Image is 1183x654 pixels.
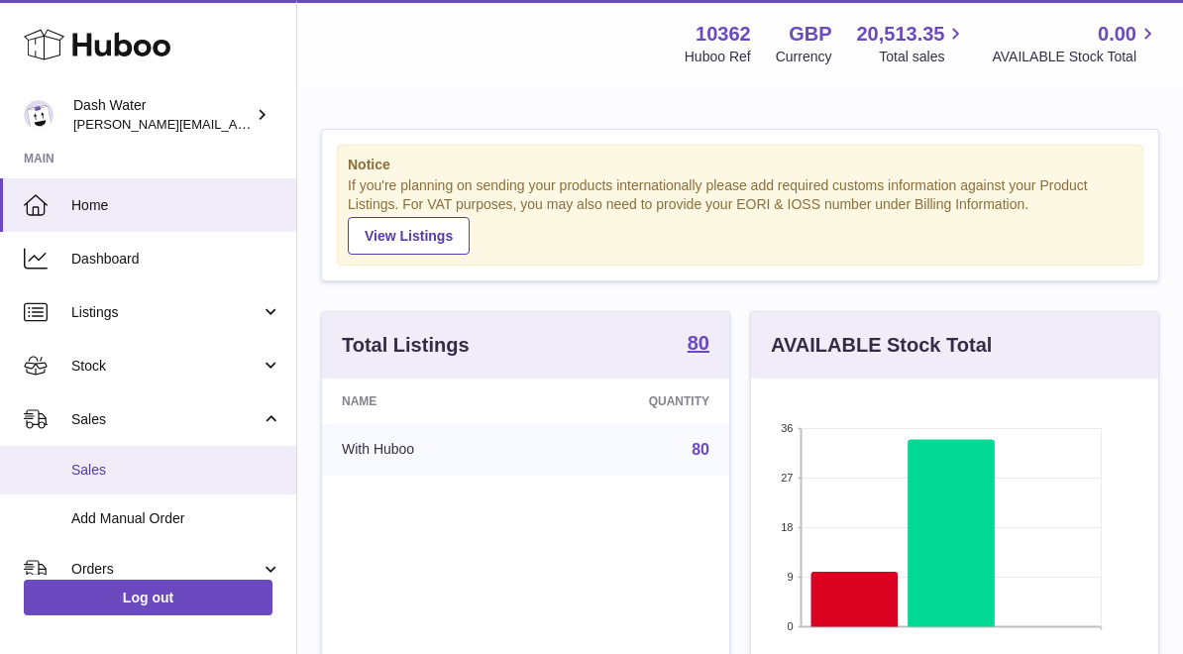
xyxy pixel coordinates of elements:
span: Home [71,196,281,215]
text: 27 [781,472,793,484]
span: [PERSON_NAME][EMAIL_ADDRESS][DOMAIN_NAME] [73,116,397,132]
text: 18 [781,521,793,533]
a: Log out [24,580,272,615]
span: Total sales [879,48,967,66]
span: Orders [71,560,261,579]
h3: AVAILABLE Stock Total [771,332,992,359]
a: 80 [688,333,709,357]
div: If you're planning on sending your products internationally please add required customs informati... [348,176,1132,254]
th: Quantity [537,379,729,424]
h3: Total Listings [342,332,470,359]
span: Dashboard [71,250,281,269]
strong: 10362 [696,21,751,48]
th: Name [322,379,537,424]
span: Listings [71,303,261,322]
strong: Notice [348,156,1132,174]
a: 20,513.35 Total sales [856,21,967,66]
a: View Listings [348,217,470,255]
span: Add Manual Order [71,509,281,528]
span: 0.00 [1098,21,1136,48]
strong: GBP [789,21,831,48]
span: Sales [71,461,281,480]
strong: 80 [688,333,709,353]
div: Huboo Ref [685,48,751,66]
div: Currency [776,48,832,66]
span: AVAILABLE Stock Total [992,48,1159,66]
span: 20,513.35 [856,21,944,48]
img: james@dash-water.com [24,100,54,130]
text: 9 [787,571,793,583]
td: With Huboo [322,424,537,476]
text: 0 [787,620,793,632]
a: 80 [692,441,709,458]
a: 0.00 AVAILABLE Stock Total [992,21,1159,66]
span: Sales [71,410,261,429]
span: Stock [71,357,261,376]
div: Dash Water [73,96,252,134]
text: 36 [781,422,793,434]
